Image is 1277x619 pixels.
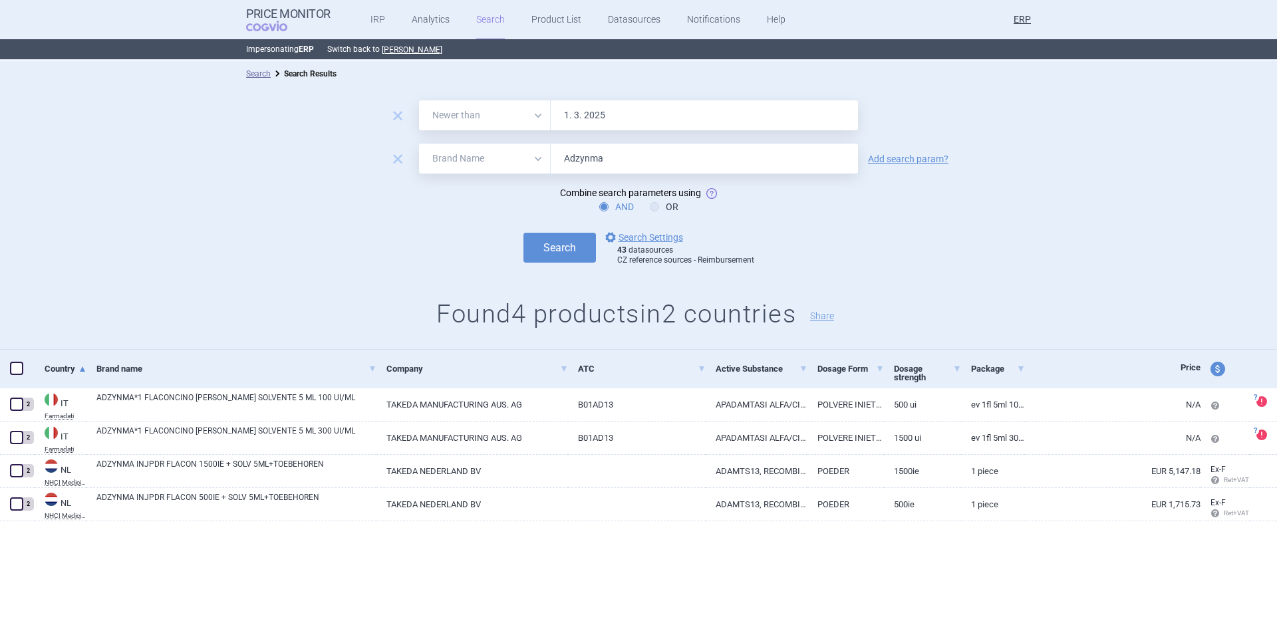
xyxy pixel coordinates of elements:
a: NLNLNHCI Medicijnkosten [35,458,86,486]
a: 500 UI [884,388,960,421]
a: 1 piece [961,488,1025,521]
a: Company [386,352,568,385]
a: N/A [1025,422,1201,454]
span: ? [1251,427,1259,435]
a: Ex-F Ret+VAT calc [1201,460,1250,491]
a: 1 piece [961,455,1025,487]
a: POEDER [807,455,884,487]
a: B01AD13 [568,388,705,421]
a: ITITFarmadati [35,392,86,420]
img: Netherlands [45,459,58,473]
a: Active Substance [716,352,808,385]
a: POLVERE INIETTABILE [807,388,884,421]
span: Ex-factory price [1210,465,1226,474]
a: ? [1256,396,1272,406]
abbr: NHCI Medicijnkosten — Online database of drug prices developed by the National Health Care Instit... [45,513,86,519]
a: Brand name [96,352,376,385]
span: ? [1251,394,1259,402]
a: EV 1FL 5ML 300 UI/ML [961,422,1025,454]
a: Search Settings [603,229,683,245]
a: 500IE [884,488,960,521]
abbr: NHCI Medicijnkosten — Online database of drug prices developed by the National Health Care Instit... [45,479,86,486]
abbr: Farmadati — Online database developed by Farmadati Italia S.r.l., Italia. [45,446,86,453]
li: Search [246,67,271,80]
div: 2 [22,497,34,511]
a: TAKEDA NEDERLAND BV [376,488,568,521]
a: Price MonitorCOGVIO [246,7,331,33]
label: AND [599,200,634,213]
a: NLNLNHCI Medicijnkosten [35,491,86,519]
a: ADZYNMA*1 FLACONCINO [PERSON_NAME] SOLVENTE 5 ML 100 UI/ML [96,392,376,416]
img: Italy [45,426,58,439]
a: TAKEDA NEDERLAND BV [376,455,568,487]
a: EUR 1,715.73 [1025,488,1201,521]
strong: 43 [617,245,627,255]
label: OR [650,200,678,213]
a: Ex-F Ret+VAT calc [1201,493,1250,524]
a: ADZYNMA INJPDR FLACON 1500IE + SOLV 5ML+TOEBEHOREN [96,458,376,482]
a: TAKEDA MANUFACTURING AUS. AG [376,422,568,454]
a: Dosage Form [817,352,884,385]
a: Dosage strength [894,352,960,394]
span: Combine search parameters using [560,187,701,198]
a: APADAMTASI ALFA/CINAXADAMTASI ALFA [706,422,808,454]
span: Price [1181,362,1201,372]
a: B01AD13 [568,422,705,454]
a: ? [1256,429,1272,439]
div: 2 [22,398,34,411]
button: [PERSON_NAME] [382,45,442,55]
a: POLVERE INIETTABILE [807,422,884,454]
a: Search [246,69,271,78]
li: Search Results [271,67,337,80]
strong: Search Results [284,69,337,78]
div: 2 [22,464,34,477]
img: Netherlands [45,493,58,506]
a: ADZYNMA*1 FLACONCINO [PERSON_NAME] SOLVENTE 5 ML 300 UI/ML [96,425,376,449]
a: Add search param? [868,154,948,164]
a: TAKEDA MANUFACTURING AUS. AG [376,388,568,421]
a: ITITFarmadati [35,425,86,453]
a: Package [971,352,1025,385]
a: APADAMTASI ALFA/CINAXADAMTASI ALFA [706,388,808,421]
a: POEDER [807,488,884,521]
button: Search [523,233,596,263]
abbr: Farmadati — Online database developed by Farmadati Italia S.r.l., Italia. [45,413,86,420]
a: Country [45,352,86,385]
span: Ret+VAT calc [1210,476,1262,483]
p: Impersonating Switch back to [246,39,1031,59]
a: ADAMTS13, RECOMBINANT [706,488,808,521]
strong: Price Monitor [246,7,331,21]
div: 2 [22,431,34,444]
a: N/A [1025,388,1201,421]
button: Share [810,311,834,320]
span: Ret+VAT calc [1210,509,1262,517]
a: ADAMTS13, RECOMBINANT [706,455,808,487]
a: 1500IE [884,455,960,487]
a: ATC [578,352,705,385]
a: EV 1FL 5ML 100 UI/ML [961,388,1025,421]
img: Italy [45,393,58,406]
span: Ex-factory price [1210,498,1226,507]
a: ADZYNMA INJPDR FLACON 500IE + SOLV 5ML+TOEBEHOREN [96,491,376,515]
a: EUR 5,147.18 [1025,455,1201,487]
div: datasources CZ reference sources - Reimbursement [617,245,754,266]
strong: ERP [299,45,314,54]
a: 1500 UI [884,422,960,454]
span: COGVIO [246,21,306,31]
